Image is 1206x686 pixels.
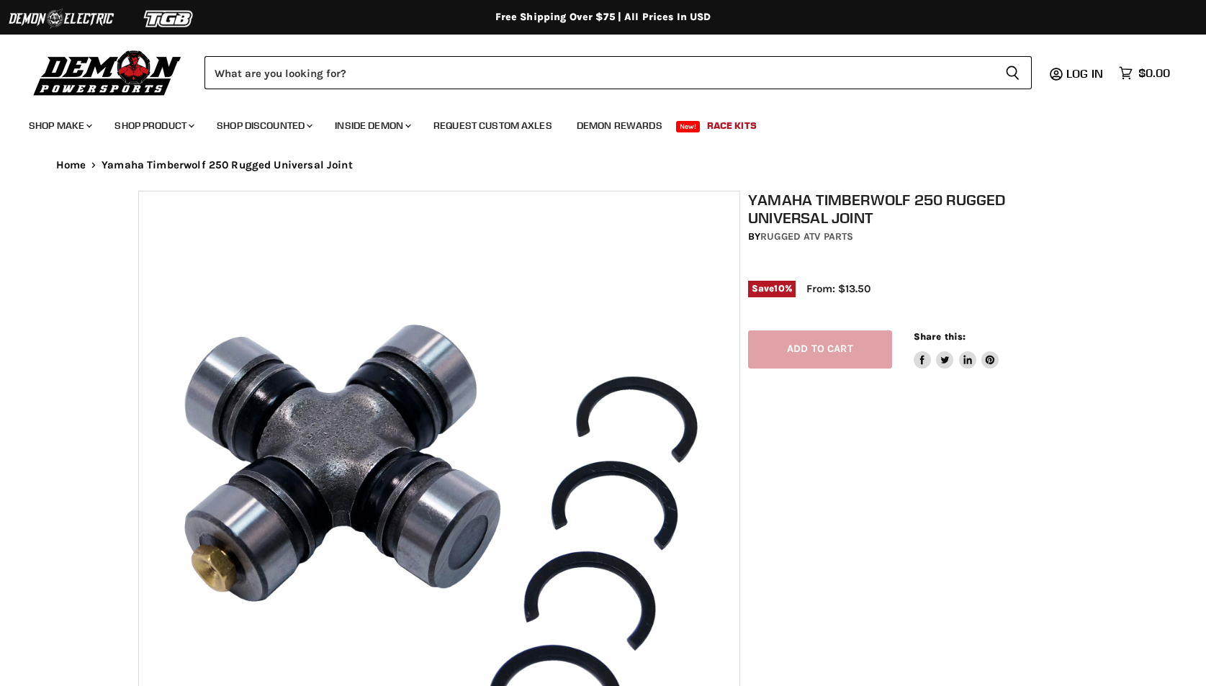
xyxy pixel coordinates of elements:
[696,111,768,140] a: Race Kits
[806,282,870,295] span: From: $13.50
[566,111,673,140] a: Demon Rewards
[914,330,999,369] aside: Share this:
[115,5,223,32] img: TGB Logo 2
[1112,63,1177,84] a: $0.00
[994,56,1032,89] button: Search
[18,105,1166,140] ul: Main menu
[760,230,853,243] a: Rugged ATV Parts
[774,283,784,294] span: 10
[204,56,1032,89] form: Product
[7,5,115,32] img: Demon Electric Logo 2
[914,331,966,342] span: Share this:
[27,159,1179,171] nav: Breadcrumbs
[204,56,994,89] input: Search
[1066,66,1103,81] span: Log in
[324,111,420,140] a: Inside Demon
[206,111,321,140] a: Shop Discounted
[748,229,1076,245] div: by
[748,281,796,297] span: Save %
[1138,66,1170,80] span: $0.00
[423,111,563,140] a: Request Custom Axles
[56,159,86,171] a: Home
[18,111,101,140] a: Shop Make
[748,191,1076,227] h1: Yamaha Timberwolf 250 Rugged Universal Joint
[29,47,186,98] img: Demon Powersports
[104,111,203,140] a: Shop Product
[1060,67,1112,80] a: Log in
[27,11,1179,24] div: Free Shipping Over $75 | All Prices In USD
[102,159,353,171] span: Yamaha Timberwolf 250 Rugged Universal Joint
[676,121,701,132] span: New!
